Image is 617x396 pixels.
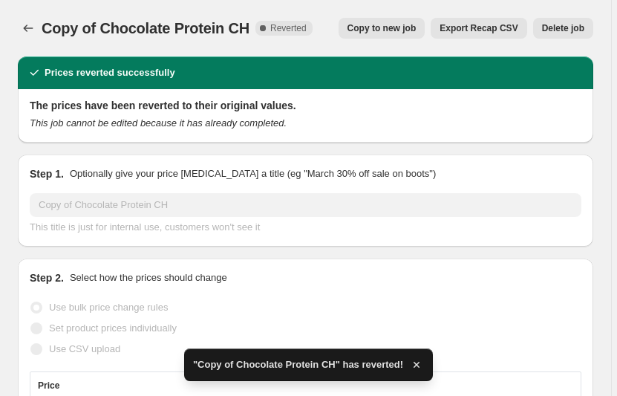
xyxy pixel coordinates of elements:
i: This job cannot be edited because it has already completed. [30,117,287,129]
h2: Step 1. [30,166,64,181]
h3: Price [38,380,59,392]
span: Use bulk price change rules [49,302,168,313]
button: Delete job [533,18,593,39]
h2: Prices reverted successfully [45,65,175,80]
span: This title is just for internal use, customers won't see it [30,221,260,233]
p: Optionally give your price [MEDICAL_DATA] a title (eg "March 30% off sale on boots") [70,166,436,181]
span: Export Recap CSV [440,22,518,34]
span: Use CSV upload [49,343,120,354]
button: Price change jobs [18,18,39,39]
span: Copy of Chocolate Protein CH [42,20,249,36]
input: 30% off holiday sale [30,193,581,217]
span: Set product prices individually [49,322,177,334]
button: Copy to new job [339,18,425,39]
span: Reverted [270,22,307,34]
span: "Copy of Chocolate Protein CH" has reverted! [193,357,403,372]
h2: The prices have been reverted to their original values. [30,98,581,113]
span: Delete job [542,22,584,34]
p: Select how the prices should change [70,270,227,285]
button: Export Recap CSV [431,18,526,39]
span: Copy to new job [347,22,417,34]
h2: Step 2. [30,270,64,285]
